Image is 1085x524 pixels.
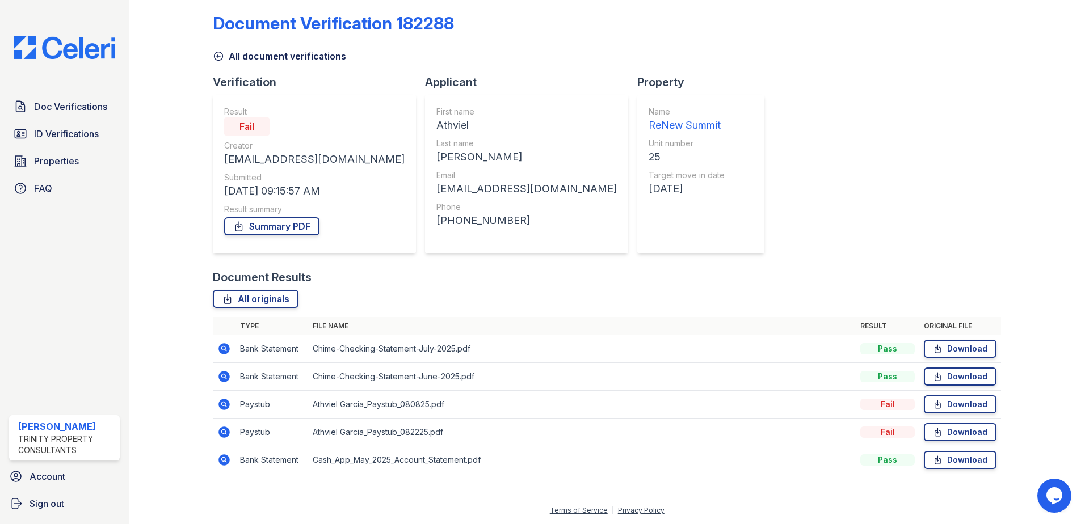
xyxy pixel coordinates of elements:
a: Summary PDF [224,217,319,235]
span: FAQ [34,181,52,195]
td: Chime-Checking-Statement-June-2025.pdf [308,363,856,391]
td: Chime-Checking-Statement-July-2025.pdf [308,335,856,363]
th: Original file [919,317,1001,335]
div: Document Results [213,269,312,285]
a: Account [5,465,124,488]
a: ID Verifications [9,122,120,145]
div: Verification [213,74,425,90]
a: Terms of Service [550,506,608,514]
th: Result [856,317,919,335]
span: Sign out [30,497,64,510]
div: [EMAIL_ADDRESS][DOMAIN_NAME] [224,151,405,167]
div: | [612,506,614,514]
div: Document Verification 182288 [213,13,454,33]
a: All originals [213,290,298,308]
div: First name [436,106,617,117]
div: [PERSON_NAME] [18,420,115,433]
td: Bank Statement [235,363,308,391]
td: Paystub [235,391,308,419]
a: Name ReNew Summit [649,106,725,133]
a: FAQ [9,177,120,200]
div: [DATE] 09:15:57 AM [224,183,405,199]
div: Phone [436,201,617,213]
a: Privacy Policy [618,506,665,514]
div: Result [224,106,405,117]
div: Fail [224,117,270,136]
a: Download [924,340,996,358]
a: Doc Verifications [9,95,120,118]
div: [EMAIL_ADDRESS][DOMAIN_NAME] [436,181,617,197]
div: 25 [649,149,725,165]
div: Last name [436,138,617,149]
div: Applicant [425,74,637,90]
a: Download [924,367,996,386]
td: Athviel Garcia_Paystub_082225.pdf [308,419,856,446]
div: Fail [860,426,915,438]
span: Properties [34,154,79,168]
td: Cash_App_May_2025_Account_Statement.pdf [308,446,856,474]
td: Paystub [235,419,308,446]
td: Athviel Garcia_Paystub_080825.pdf [308,391,856,419]
div: Trinity Property Consultants [18,433,115,456]
a: Download [924,451,996,469]
td: Bank Statement [235,446,308,474]
div: [PERSON_NAME] [436,149,617,165]
div: [PHONE_NUMBER] [436,213,617,229]
span: ID Verifications [34,127,99,141]
div: Target move in date [649,170,725,181]
a: Sign out [5,492,124,515]
div: Fail [860,399,915,410]
div: Submitted [224,172,405,183]
a: Properties [9,150,120,172]
div: ReNew Summit [649,117,725,133]
div: Pass [860,454,915,466]
td: Bank Statement [235,335,308,363]
div: Athviel [436,117,617,133]
a: Download [924,423,996,441]
div: Pass [860,371,915,382]
div: Email [436,170,617,181]
span: Account [30,470,65,483]
div: Property [637,74,773,90]
th: File name [308,317,856,335]
div: Unit number [649,138,725,149]
img: CE_Logo_Blue-a8612792a0a2168367f1c8372b55b34899dd931a85d93a1a3d3e32e68fde9ad4.png [5,36,124,59]
iframe: chat widget [1037,479,1074,513]
span: Doc Verifications [34,100,107,113]
div: Creator [224,140,405,151]
a: All document verifications [213,49,346,63]
a: Download [924,395,996,413]
div: Name [649,106,725,117]
div: [DATE] [649,181,725,197]
th: Type [235,317,308,335]
div: Pass [860,343,915,354]
div: Result summary [224,204,405,215]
